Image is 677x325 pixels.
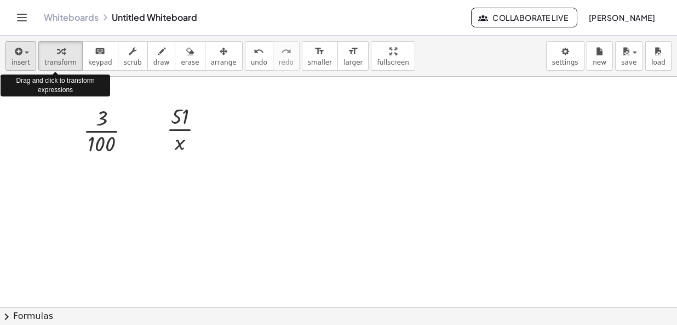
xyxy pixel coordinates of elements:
button: Collaborate Live [471,8,577,27]
button: [PERSON_NAME] [580,8,664,27]
button: settings [546,41,584,71]
span: keypad [88,59,112,66]
span: redo [279,59,294,66]
button: insert [5,41,36,71]
span: erase [181,59,199,66]
button: redoredo [273,41,300,71]
button: scrub [118,41,148,71]
span: load [651,59,665,66]
span: undo [251,59,267,66]
span: draw [153,59,170,66]
span: save [621,59,636,66]
span: larger [343,59,363,66]
a: Whiteboards [44,12,99,23]
button: undoundo [245,41,273,71]
span: Collaborate Live [480,13,568,22]
span: transform [44,59,77,66]
span: smaller [308,59,332,66]
i: redo [281,45,291,58]
i: format_size [348,45,358,58]
button: save [615,41,643,71]
div: Drag and click to transform expressions [1,75,110,96]
i: keyboard [95,45,105,58]
span: scrub [124,59,142,66]
button: keyboardkeypad [82,41,118,71]
button: load [645,41,672,71]
span: settings [552,59,578,66]
i: format_size [314,45,325,58]
button: arrange [205,41,243,71]
button: draw [147,41,176,71]
button: erase [175,41,205,71]
span: fullscreen [377,59,409,66]
button: fullscreen [371,41,415,71]
button: Toggle navigation [13,9,31,26]
button: new [587,41,613,71]
button: format_sizelarger [337,41,369,71]
span: insert [12,59,30,66]
span: [PERSON_NAME] [588,13,655,22]
button: format_sizesmaller [302,41,338,71]
span: new [593,59,606,66]
span: arrange [211,59,237,66]
i: undo [254,45,264,58]
button: transform [38,41,83,71]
